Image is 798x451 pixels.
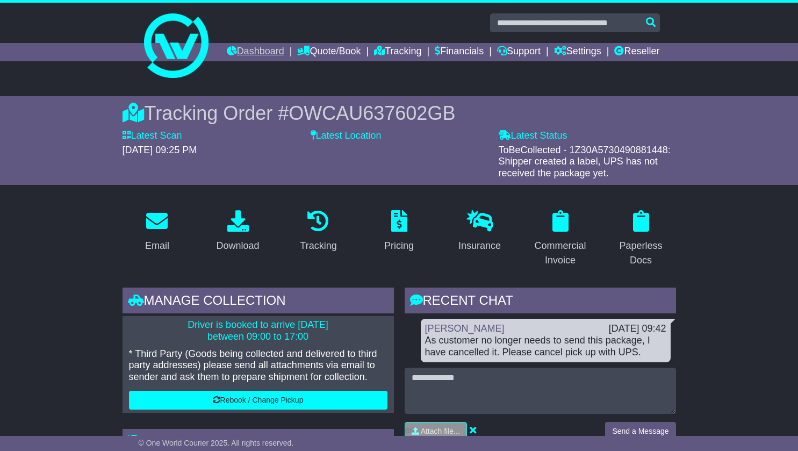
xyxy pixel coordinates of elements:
[425,323,505,334] a: [PERSON_NAME]
[289,102,455,124] span: OWCAU637602GB
[435,43,484,61] a: Financials
[425,335,666,358] div: As customer no longer needs to send this package, I have cancelled it. Please cancel pick up with...
[614,43,659,61] a: Reseller
[139,439,294,447] span: © One World Courier 2025. All rights reserved.
[497,43,541,61] a: Support
[123,288,394,317] div: Manage collection
[293,206,343,257] a: Tracking
[123,145,197,155] span: [DATE] 09:25 PM
[138,206,176,257] a: Email
[554,43,601,61] a: Settings
[451,206,508,257] a: Insurance
[499,145,671,178] span: ToBeCollected - 1Z30A5730490881448: Shipper created a label, UPS has not received the package yet.
[458,239,501,253] div: Insurance
[297,43,361,61] a: Quote/Book
[129,348,387,383] p: * Third Party (Goods being collected and delivered to third party addresses) please send all atta...
[606,206,676,271] a: Paperless Docs
[526,206,595,271] a: Commercial Invoice
[209,206,266,257] a: Download
[377,206,421,257] a: Pricing
[613,239,669,268] div: Paperless Docs
[123,130,182,142] label: Latest Scan
[311,130,382,142] label: Latest Location
[499,130,567,142] label: Latest Status
[145,239,169,253] div: Email
[609,323,666,335] div: [DATE] 09:42
[605,422,675,441] button: Send a Message
[129,319,387,342] p: Driver is booked to arrive [DATE] between 09:00 to 17:00
[384,239,414,253] div: Pricing
[374,43,421,61] a: Tracking
[300,239,336,253] div: Tracking
[227,43,284,61] a: Dashboard
[216,239,259,253] div: Download
[405,288,676,317] div: RECENT CHAT
[123,102,676,125] div: Tracking Order #
[533,239,588,268] div: Commercial Invoice
[129,391,387,410] button: Rebook / Change Pickup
